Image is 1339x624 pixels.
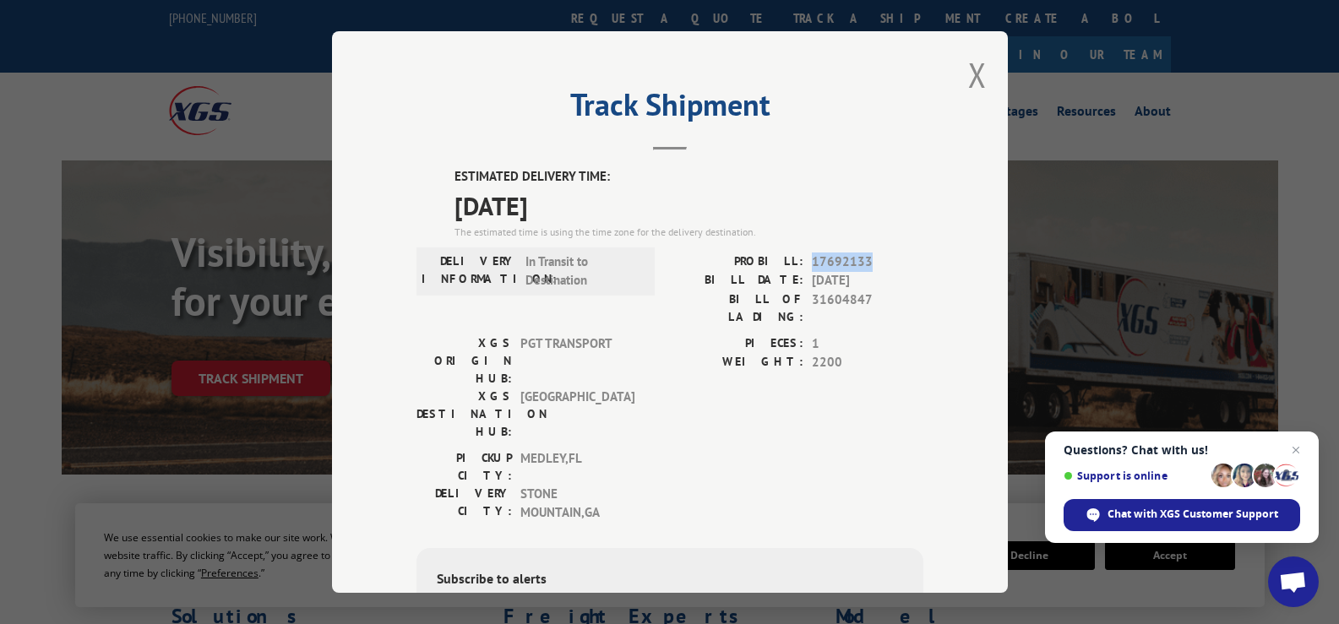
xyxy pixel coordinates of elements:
[1268,556,1319,607] div: Open chat
[670,290,803,326] label: BILL OF LADING:
[520,334,634,388] span: PGT TRANSPORT
[525,252,640,290] span: In Transit to Destination
[1064,499,1300,531] div: Chat with XGS Customer Support
[454,187,923,225] span: [DATE]
[1064,469,1206,482] span: Support is online
[968,52,987,97] button: Close modal
[812,252,923,272] span: 17692133
[520,449,634,485] span: MEDLEY , FL
[437,568,903,593] div: Subscribe to alerts
[416,93,923,125] h2: Track Shipment
[520,388,634,441] span: [GEOGRAPHIC_DATA]
[812,353,923,372] span: 2200
[422,252,517,290] label: DELIVERY INFORMATION:
[1108,507,1278,522] span: Chat with XGS Customer Support
[670,271,803,290] label: BILL DATE:
[812,290,923,326] span: 31604847
[670,334,803,354] label: PIECES:
[416,334,512,388] label: XGS ORIGIN HUB:
[416,388,512,441] label: XGS DESTINATION HUB:
[812,334,923,354] span: 1
[454,167,923,187] label: ESTIMATED DELIVERY TIME:
[670,252,803,272] label: PROBILL:
[1064,443,1300,457] span: Questions? Chat with us!
[416,485,512,523] label: DELIVERY CITY:
[812,271,923,290] span: [DATE]
[416,449,512,485] label: PICKUP CITY:
[454,225,923,240] div: The estimated time is using the time zone for the delivery destination.
[670,353,803,372] label: WEIGHT:
[1286,440,1306,460] span: Close chat
[520,485,634,523] span: STONE MOUNTAIN , GA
